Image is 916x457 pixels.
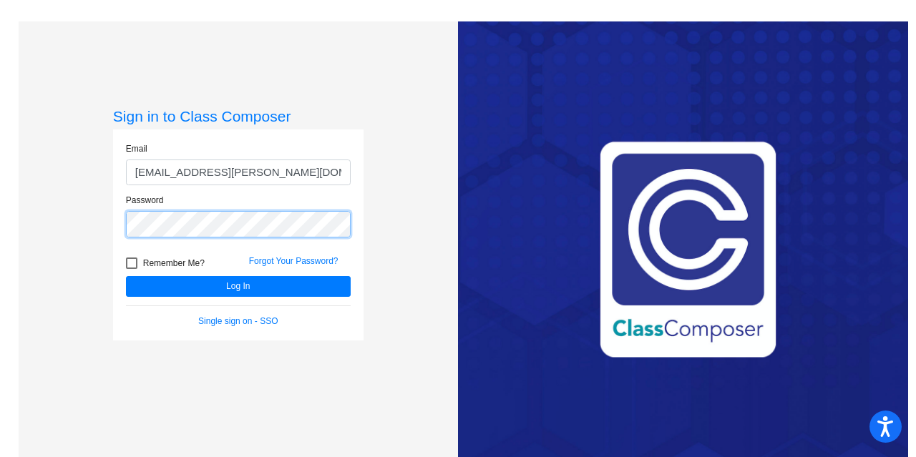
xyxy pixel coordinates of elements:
[126,276,351,297] button: Log In
[126,142,147,155] label: Email
[143,255,205,272] span: Remember Me?
[113,107,364,125] h3: Sign in to Class Composer
[198,316,278,326] a: Single sign on - SSO
[126,194,164,207] label: Password
[249,256,338,266] a: Forgot Your Password?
